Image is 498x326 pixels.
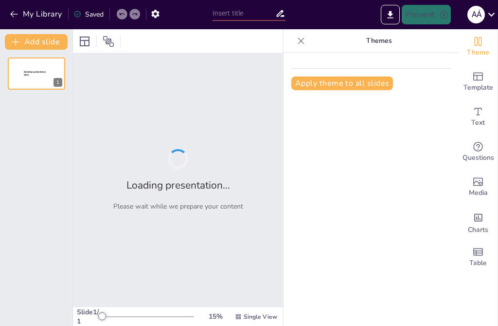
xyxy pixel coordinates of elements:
[471,117,485,128] span: Text
[467,47,489,58] span: Theme
[8,58,65,90] div: 1
[103,36,114,47] span: Position
[459,170,498,205] div: Add images, graphics, shapes or video
[459,240,498,275] div: Add a table
[467,6,485,23] div: A Á
[126,178,230,192] h2: Loading presentation...
[459,64,498,99] div: Add ready made slides
[73,10,104,19] div: Saved
[244,313,277,321] span: Single View
[5,34,68,50] button: Add slide
[213,6,276,20] input: Insert title
[462,153,494,163] span: Questions
[469,258,487,268] span: Table
[77,307,101,326] div: Slide 1 / 1
[467,5,485,24] button: A Á
[463,82,493,93] span: Template
[381,5,400,24] button: Export to PowerPoint
[459,29,498,64] div: Change the overall theme
[469,188,488,198] span: Media
[113,202,243,211] p: Please wait while we prepare your content
[24,71,46,76] span: Sendsteps presentation editor
[309,29,449,53] p: Themes
[459,134,498,170] div: Get real-time input from your audience
[77,34,92,49] div: Layout
[204,312,227,321] div: 15 %
[53,78,62,87] div: 1
[468,225,488,235] span: Charts
[459,99,498,134] div: Add text boxes
[459,205,498,240] div: Add charts and graphs
[291,77,393,90] button: Apply theme to all slides
[402,5,450,24] button: Present
[7,6,66,22] button: My Library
